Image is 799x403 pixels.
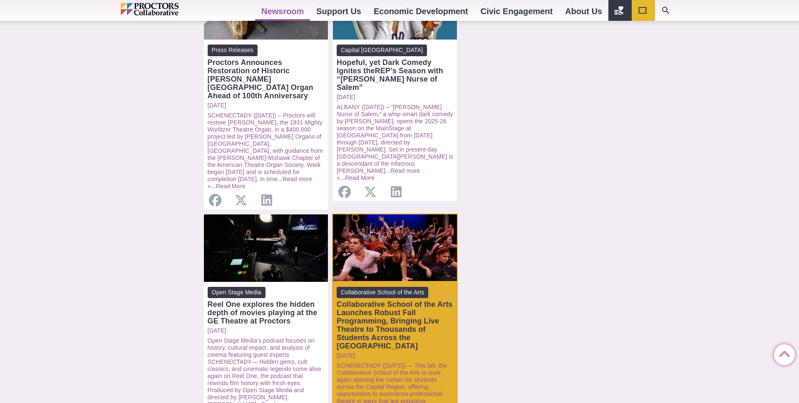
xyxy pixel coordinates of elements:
[208,45,324,100] a: Press Releases Proctors Announces Restoration of Historic [PERSON_NAME][GEOGRAPHIC_DATA] Organ Ah...
[337,167,420,181] a: Read more »
[208,45,258,56] span: Press Releases
[774,345,791,361] a: Back to Top
[337,58,453,92] div: Hopeful, yet Dark Comedy Ignites theREP’s Season with “[PERSON_NAME] Nurse of Salem”
[337,45,427,56] span: Capital [GEOGRAPHIC_DATA]
[208,327,324,334] a: [DATE]
[208,112,323,182] a: SCHENECTADY ([DATE]) – Proctors will restore [PERSON_NAME], the 1931 Mighty Wurlitzer Theatre Org...
[337,104,453,174] a: ALBANY ([DATE]) – “[PERSON_NAME] Nurse of Salem,” a whip-smart dark comedy by [PERSON_NAME], open...
[345,174,375,181] a: Read More
[337,287,453,350] a: Collaborative School of the Arts Collaborative School of the Arts Launches Robust Fall Programmin...
[208,176,313,189] a: Read more »
[208,58,324,100] div: Proctors Announces Restoration of Historic [PERSON_NAME][GEOGRAPHIC_DATA] Organ Ahead of 100th An...
[208,287,324,325] a: Open Stage Media Reel One explores the hidden depth of movies playing at the GE Theatre at Proctors
[337,104,453,182] p: ...
[208,300,324,325] div: Reel One explores the hidden depth of movies playing at the GE Theatre at Proctors
[337,287,428,298] span: Collaborative School of the Arts
[121,3,214,15] img: Proctors logo
[337,352,453,359] a: [DATE]
[208,102,324,109] a: [DATE]
[337,94,453,101] a: [DATE]
[216,183,246,189] a: Read More
[337,300,453,350] div: Collaborative School of the Arts Launches Robust Fall Programming, Bringing Live Theatre to Thous...
[208,287,266,298] span: Open Stage Media
[208,112,324,190] p: ...
[337,45,453,91] a: Capital [GEOGRAPHIC_DATA] Hopeful, yet Dark Comedy Ignites theREP’s Season with “[PERSON_NAME] Nu...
